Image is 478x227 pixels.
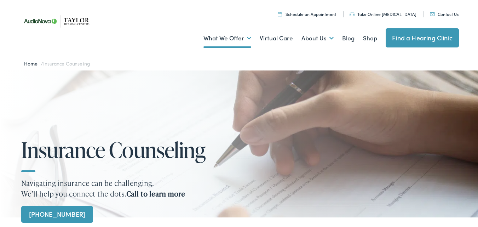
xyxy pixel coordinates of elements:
a: About Us [301,25,334,51]
img: utility icon [278,12,282,16]
a: Contact Us [430,11,459,17]
img: utility icon [350,12,355,16]
a: Blog [342,25,355,51]
a: Find a Hearing Clinic [386,28,459,47]
a: Take Online [MEDICAL_DATA] [350,11,416,17]
a: [PHONE_NUMBER] [21,206,93,223]
p: Navigating insurance can be challenging. We’ll help you connect the dots. [21,178,457,199]
a: Virtual Care [260,25,293,51]
a: What We Offer [203,25,251,51]
span: / [24,60,90,67]
a: Shop [363,25,377,51]
a: Home [24,60,41,67]
img: utility icon [430,12,435,16]
strong: Call to learn more [126,189,185,199]
span: Insurance Counseling [43,60,90,67]
h1: Insurance Counseling [21,138,219,161]
a: Schedule an Appointment [278,11,336,17]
